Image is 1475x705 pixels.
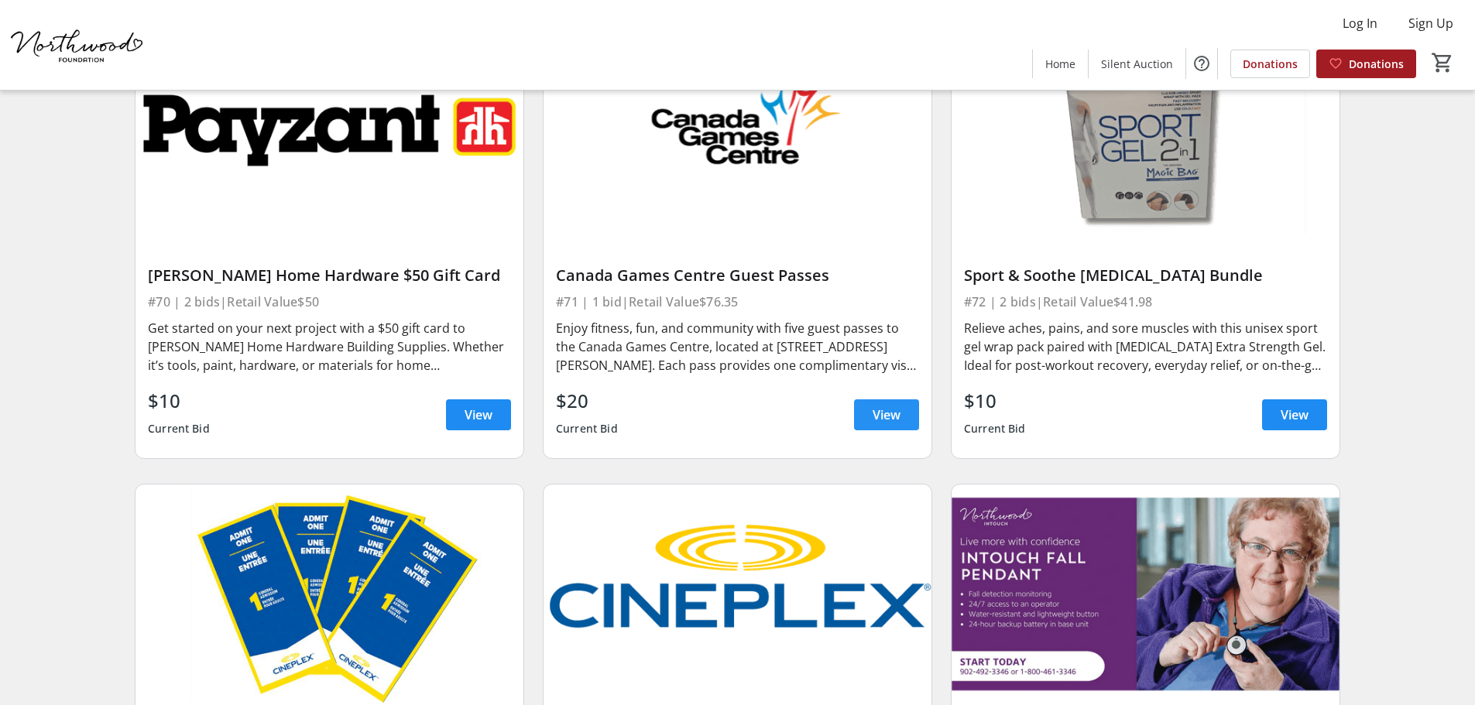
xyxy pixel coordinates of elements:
[446,399,511,430] a: View
[1408,14,1453,33] span: Sign Up
[964,266,1327,285] div: Sport & Soothe [MEDICAL_DATA] Bundle
[556,266,919,285] div: Canada Games Centre Guest Passes
[148,291,511,313] div: #70 | 2 bids | Retail Value $50
[952,15,1340,234] img: Sport & Soothe Gel Pack Bundle
[1396,11,1466,36] button: Sign Up
[1033,50,1088,78] a: Home
[1343,14,1377,33] span: Log In
[964,387,1026,415] div: $10
[544,15,931,234] img: Canada Games Centre Guest Passes
[1186,48,1217,79] button: Help
[1349,56,1404,72] span: Donations
[9,6,147,84] img: Northwood Foundation's Logo
[1089,50,1185,78] a: Silent Auction
[148,319,511,375] div: Get started on your next project with a $50 gift card to [PERSON_NAME] Home Hardware Building Sup...
[1045,56,1075,72] span: Home
[1316,50,1416,78] a: Donations
[556,319,919,375] div: Enjoy fitness, fun, and community with five guest passes to the Canada Games Centre, located at [...
[135,484,523,703] img: Cineplex Movie Night – 4 Passes
[1281,406,1309,424] span: View
[556,291,919,313] div: #71 | 1 bid | Retail Value $76.35
[952,484,1340,703] img: Northwood InTouch 1-year Subscription
[148,387,210,415] div: $10
[556,387,618,415] div: $20
[556,415,618,443] div: Current Bid
[964,319,1327,375] div: Relieve aches, pains, and sore muscles with this unisex sport gel wrap pack paired with [MEDICAL_...
[1262,399,1327,430] a: View
[148,266,511,285] div: [PERSON_NAME] Home Hardware $50 Gift Card
[964,415,1026,443] div: Current Bid
[964,291,1327,313] div: #72 | 2 bids | Retail Value $41.98
[135,15,523,234] img: Payzant Home Hardware $50 Gift Card
[1429,49,1456,77] button: Cart
[854,399,919,430] a: View
[1230,50,1310,78] a: Donations
[544,484,931,703] img: Cineplex Movie Night – 2 Passes
[465,406,492,424] span: View
[1330,11,1390,36] button: Log In
[873,406,900,424] span: View
[1243,56,1298,72] span: Donations
[148,415,210,443] div: Current Bid
[1101,56,1173,72] span: Silent Auction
